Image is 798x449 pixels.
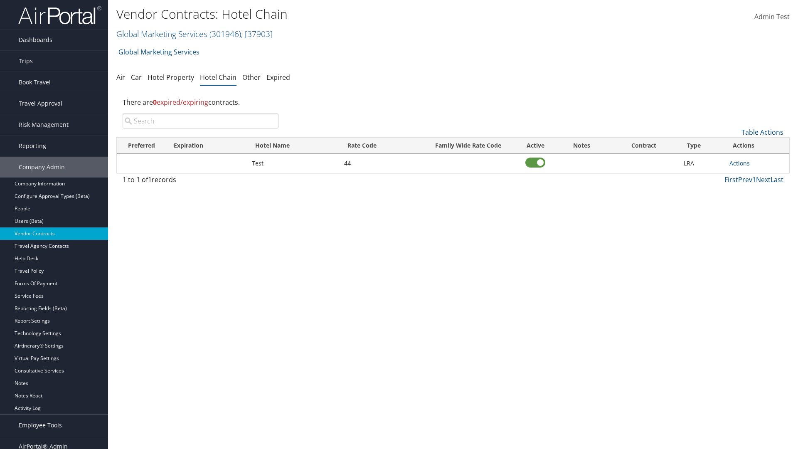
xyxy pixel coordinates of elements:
[725,138,789,154] th: Actions
[18,5,101,25] img: airportal-logo.png
[741,128,783,137] a: Table Actions
[19,415,62,436] span: Employee Tools
[608,138,679,154] th: Contract: activate to sort column ascending
[771,175,783,184] a: Last
[248,154,340,173] td: Test
[19,93,62,114] span: Travel Approval
[724,175,738,184] a: First
[680,138,726,154] th: Type: activate to sort column ascending
[118,44,199,60] a: Global Marketing Services
[729,159,750,167] a: Actions
[680,154,726,173] td: LRA
[116,73,125,82] a: Air
[19,136,46,156] span: Reporting
[131,73,142,82] a: Car
[19,72,51,93] span: Book Travel
[116,28,273,39] a: Global Marketing Services
[738,175,752,184] a: Prev
[117,138,166,154] th: Preferred: activate to sort column ascending
[123,113,278,128] input: Search
[123,175,278,189] div: 1 to 1 of records
[420,138,516,154] th: Family Wide Rate Code: activate to sort column ascending
[148,175,152,184] span: 1
[516,138,555,154] th: Active: activate to sort column ascending
[555,138,608,154] th: Notes: activate to sort column ascending
[340,154,421,173] td: 44
[754,4,790,30] a: Admin Test
[209,28,241,39] span: ( 301946 )
[19,114,69,135] span: Risk Management
[19,157,65,178] span: Company Admin
[242,73,261,82] a: Other
[153,98,157,107] strong: 0
[340,138,421,154] th: Rate Code: activate to sort column ascending
[241,28,273,39] span: , [ 37903 ]
[166,138,248,154] th: Expiration: activate to sort column ascending
[19,51,33,72] span: Trips
[200,73,236,82] a: Hotel Chain
[266,73,290,82] a: Expired
[116,5,565,23] h1: Vendor Contracts: Hotel Chain
[148,73,194,82] a: Hotel Property
[754,12,790,21] span: Admin Test
[248,138,340,154] th: Hotel Name: activate to sort column ascending
[153,98,208,107] span: expired/expiring
[19,30,52,50] span: Dashboards
[116,91,790,113] div: There are contracts.
[752,175,756,184] a: 1
[756,175,771,184] a: Next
